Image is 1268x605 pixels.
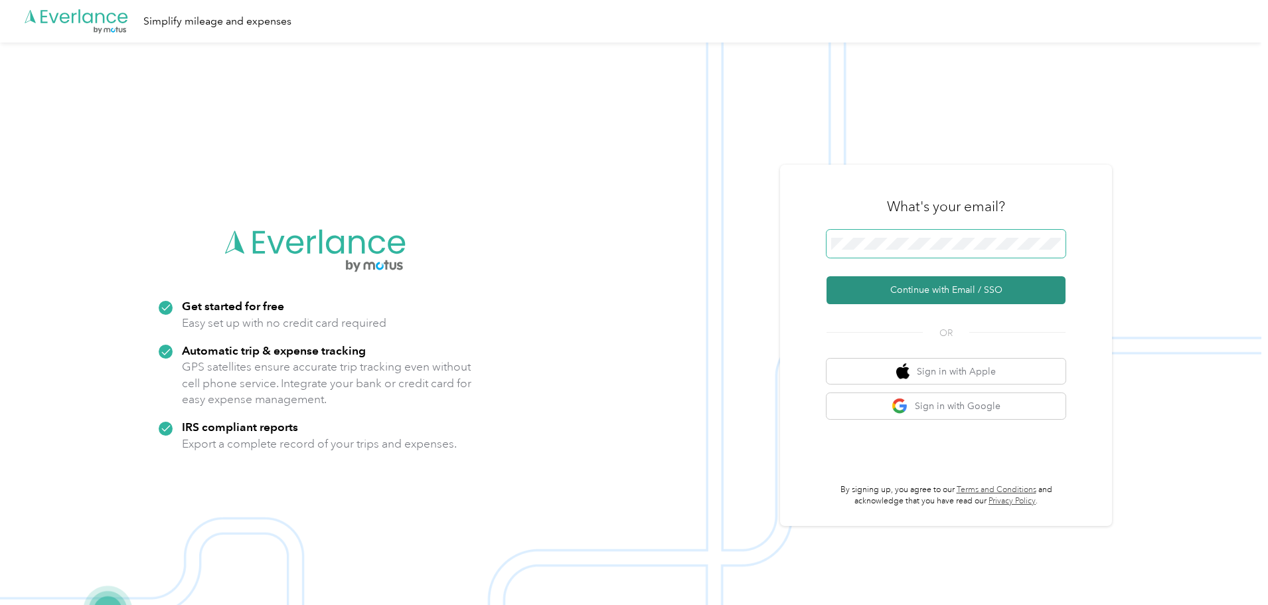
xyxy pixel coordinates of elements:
[182,436,457,452] p: Export a complete record of your trips and expenses.
[182,359,472,408] p: GPS satellites ensure accurate trip tracking even without cell phone service. Integrate your bank...
[827,276,1066,304] button: Continue with Email / SSO
[957,485,1036,495] a: Terms and Conditions
[182,343,366,357] strong: Automatic trip & expense tracking
[143,13,291,30] div: Simplify mileage and expenses
[827,393,1066,419] button: google logoSign in with Google
[887,197,1005,216] h3: What's your email?
[989,496,1036,506] a: Privacy Policy
[892,398,908,414] img: google logo
[923,326,969,340] span: OR
[827,359,1066,385] button: apple logoSign in with Apple
[827,484,1066,507] p: By signing up, you agree to our and acknowledge that you have read our .
[182,420,298,434] strong: IRS compliant reports
[182,315,386,331] p: Easy set up with no credit card required
[182,299,284,313] strong: Get started for free
[896,363,910,380] img: apple logo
